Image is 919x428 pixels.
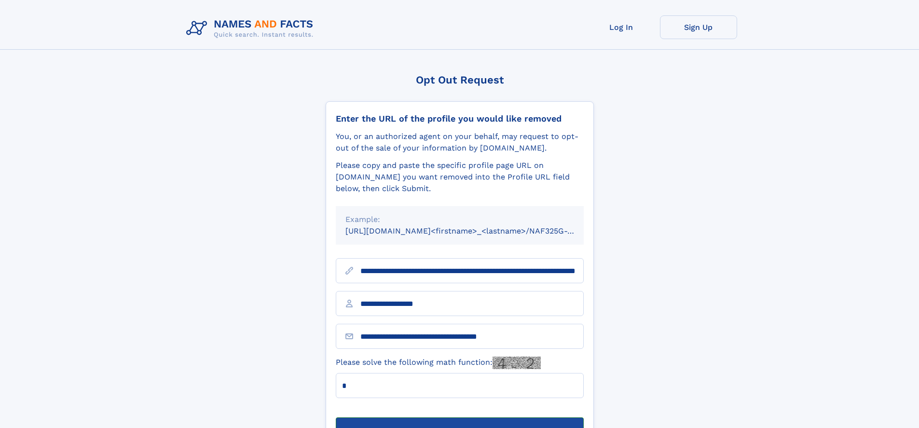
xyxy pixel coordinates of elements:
[660,15,737,39] a: Sign Up
[345,214,574,225] div: Example:
[336,131,584,154] div: You, or an authorized agent on your behalf, may request to opt-out of the sale of your informatio...
[336,113,584,124] div: Enter the URL of the profile you would like removed
[336,160,584,194] div: Please copy and paste the specific profile page URL on [DOMAIN_NAME] you want removed into the Pr...
[336,357,541,369] label: Please solve the following math function:
[182,15,321,41] img: Logo Names and Facts
[345,226,602,235] small: [URL][DOMAIN_NAME]<firstname>_<lastname>/NAF325G-xxxxxxxx
[326,74,594,86] div: Opt Out Request
[583,15,660,39] a: Log In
